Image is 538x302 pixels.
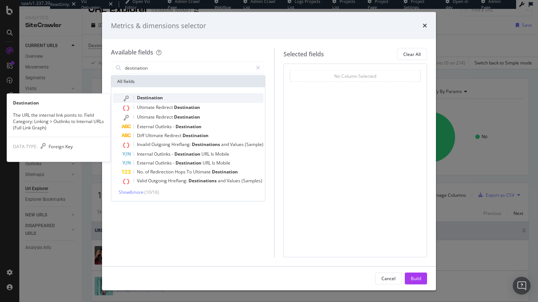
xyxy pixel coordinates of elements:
[283,50,324,58] div: Selected fields
[137,94,163,101] span: Destination
[145,132,164,139] span: Ultimate
[405,272,427,284] button: Build
[137,151,154,157] span: Internal
[174,151,201,157] span: Destination
[102,12,436,290] div: modal
[173,123,175,130] span: -
[215,151,229,157] span: Mobile
[150,169,175,175] span: Redirection
[381,275,396,281] div: Cancel
[174,104,200,110] span: Destination
[156,104,174,110] span: Redirect
[111,76,265,87] div: All fields
[175,169,187,175] span: Hops
[164,132,183,139] span: Redirect
[375,272,402,284] button: Cancel
[411,275,421,281] div: Build
[151,141,171,147] span: Outgoing
[124,62,253,73] input: Search by field name
[175,160,203,166] span: Destination
[171,141,192,147] span: Hreflang:
[245,141,263,147] span: (Sample)
[137,177,148,184] span: Valid
[513,277,531,295] div: Open Intercom Messenger
[144,189,159,195] span: ( 10 / 16 )
[212,160,216,166] span: Is
[193,169,212,175] span: Ultimate
[119,189,144,195] span: Show 6 more
[145,169,150,175] span: of
[137,169,145,175] span: No.
[221,141,230,147] span: and
[201,151,211,157] span: URL
[227,177,242,184] span: Values
[212,169,238,175] span: Destination
[203,160,212,166] span: URL
[137,132,145,139] span: Diff
[183,132,209,139] span: Destination
[156,114,174,120] span: Redirect
[175,123,201,130] span: Destination
[174,114,200,120] span: Destination
[7,112,110,131] div: The URL the internal link points to. Field Category: Linking > Outlinks to Internal URLs (Full Li...
[155,160,173,166] span: Outlinks
[216,160,230,166] span: Mobile
[242,177,262,184] span: (Samples)
[111,21,206,30] div: Metrics & dimensions selector
[211,151,215,157] span: Is
[137,160,155,166] span: External
[173,160,175,166] span: -
[218,177,227,184] span: and
[154,151,172,157] span: Outlinks
[137,141,151,147] span: Invalid
[397,48,427,60] button: Clear All
[230,141,245,147] span: Values
[192,141,221,147] span: Destinations
[137,114,156,120] span: Ultimate
[403,51,421,57] div: Clear All
[7,100,110,106] div: Destination
[168,177,188,184] span: Hreflang:
[137,123,155,130] span: External
[423,21,427,30] div: times
[148,177,168,184] span: Outgoing
[187,169,193,175] span: To
[137,104,156,110] span: Ultimate
[172,151,174,157] span: -
[334,73,376,79] div: No Column Selected
[155,123,173,130] span: Outlinks
[188,177,218,184] span: Destinations
[111,48,153,56] div: Available fields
